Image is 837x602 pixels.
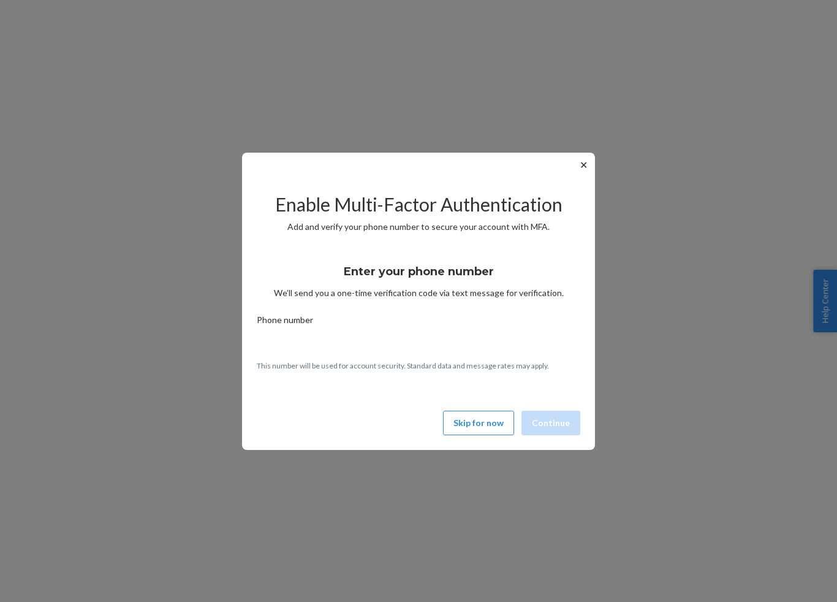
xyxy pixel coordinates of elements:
div: We’ll send you a one-time verification code via text message for verification. [257,254,580,299]
span: Phone number [257,314,313,331]
button: ✕ [577,158,590,172]
p: Add and verify your phone number to secure your account with MFA. [257,221,580,233]
h2: Enable Multi-Factor Authentication [257,194,580,215]
h3: Enter your phone number [344,264,494,280]
button: Continue [521,411,580,435]
p: This number will be used for account security. Standard data and message rates may apply. [257,360,580,371]
button: Skip for now [443,411,514,435]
